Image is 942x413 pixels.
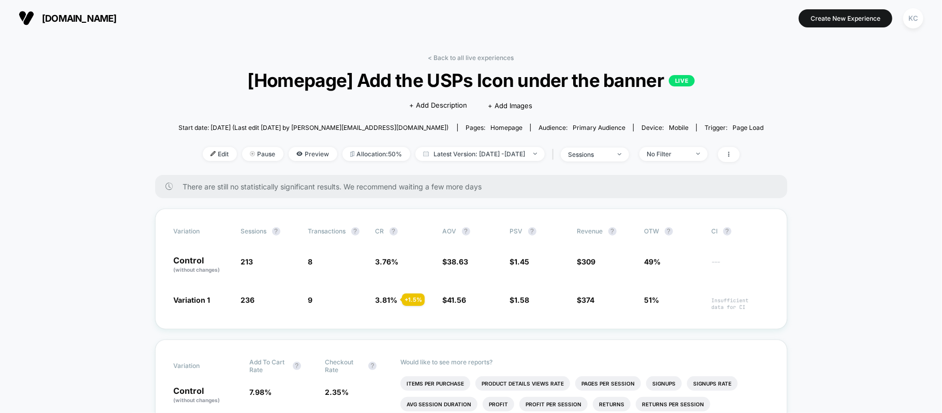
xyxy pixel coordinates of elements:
button: ? [723,227,731,235]
span: $ [577,296,595,304]
div: KC [903,8,923,28]
button: ? [608,227,617,235]
span: Add To Cart Rate [249,358,288,374]
span: mobile [669,124,689,131]
span: $ [577,257,596,266]
button: ? [390,227,398,235]
span: --- [712,259,769,274]
li: Signups [646,376,682,391]
span: Checkout Rate [325,358,363,374]
li: Returns [593,397,631,411]
span: Pause [242,147,283,161]
span: 1.45 [515,257,530,266]
div: Audience: [539,124,625,131]
span: [DOMAIN_NAME] [42,13,117,24]
img: end [618,153,621,155]
span: Insufficient data for CI [712,297,769,311]
span: + Add Description [409,100,467,111]
img: end [250,151,255,156]
span: Latest Version: [DATE] - [DATE] [415,147,545,161]
li: Profit [483,397,514,411]
span: 38.63 [447,257,469,266]
span: Transactions [308,227,346,235]
span: homepage [490,124,522,131]
p: Control [174,387,239,404]
button: ? [665,227,673,235]
p: Control [174,256,231,274]
li: Pages Per Session [575,376,641,391]
span: 7.98 % [249,388,272,396]
span: 8 [308,257,313,266]
span: There are still no statistically significant results. We recommend waiting a few more days [183,182,767,191]
span: Sessions [241,227,267,235]
img: rebalance [350,151,354,157]
div: + 1.5 % [402,293,425,306]
a: < Back to all live experiences [428,54,514,62]
img: calendar [423,151,429,156]
p: LIVE [669,75,695,86]
span: | [550,147,561,162]
button: Create New Experience [799,9,892,27]
li: Returns Per Session [636,397,710,411]
button: ? [462,227,470,235]
button: ? [293,362,301,370]
button: [DOMAIN_NAME] [16,10,120,26]
img: edit [211,151,216,156]
li: Signups Rate [687,376,738,391]
button: KC [900,8,926,29]
span: 51% [645,296,660,304]
span: 3.76 % [376,257,399,266]
img: end [696,153,700,155]
li: Profit Per Session [519,397,588,411]
span: 213 [241,257,253,266]
span: 309 [582,257,596,266]
li: Avg Session Duration [400,397,477,411]
span: (without changes) [174,267,220,273]
span: + Add Images [488,101,532,110]
span: Variation [174,358,231,374]
span: Revenue [577,227,603,235]
span: Edit [203,147,237,161]
div: Trigger: [705,124,764,131]
span: Start date: [DATE] (Last edit [DATE] by [PERSON_NAME][EMAIL_ADDRESS][DOMAIN_NAME]) [178,124,448,131]
button: ? [272,227,280,235]
div: sessions [569,151,610,158]
span: Device: [633,124,696,131]
span: Page Load [732,124,764,131]
span: Primary Audience [573,124,625,131]
span: [Homepage] Add the USPs Icon under the banner [207,69,734,91]
li: Items Per Purchase [400,376,470,391]
li: Product Details Views Rate [475,376,570,391]
span: $ [510,257,530,266]
span: (without changes) [174,397,220,403]
div: No Filter [647,150,689,158]
img: end [533,153,537,155]
span: Allocation: 50% [342,147,410,161]
button: ? [528,227,536,235]
span: PSV [510,227,523,235]
span: 9 [308,296,313,304]
span: CI [712,227,769,235]
span: 41.56 [447,296,467,304]
span: 3.81 % [376,296,398,304]
span: Variation [174,227,231,235]
span: 236 [241,296,255,304]
button: ? [368,362,377,370]
p: Would like to see more reports? [400,358,768,366]
span: $ [443,296,467,304]
span: AOV [443,227,457,235]
span: Variation 1 [174,296,211,304]
span: OTW [645,227,701,235]
img: Visually logo [19,10,34,26]
div: Pages: [466,124,522,131]
span: CR [376,227,384,235]
span: 1.58 [515,296,530,304]
span: $ [510,296,530,304]
span: 2.35 % [325,388,349,396]
span: 374 [582,296,595,304]
span: $ [443,257,469,266]
span: 49% [645,257,661,266]
span: Preview [289,147,337,161]
button: ? [351,227,360,235]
